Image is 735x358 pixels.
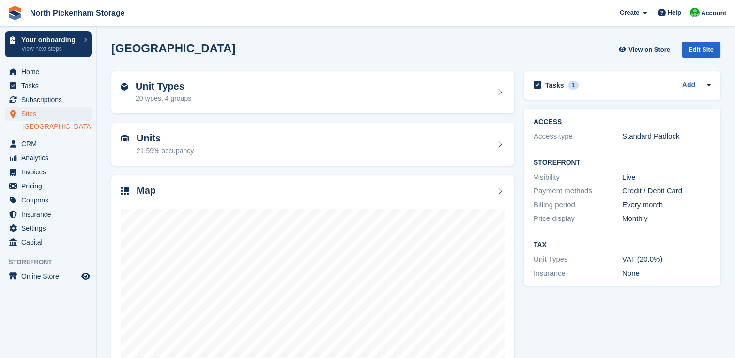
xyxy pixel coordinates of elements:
h2: ACCESS [534,118,711,126]
a: menu [5,165,92,179]
a: menu [5,137,92,151]
a: [GEOGRAPHIC_DATA] [22,122,92,131]
div: Standard Padlock [622,131,711,142]
a: menu [5,269,92,283]
div: Price display [534,213,622,224]
img: map-icn-33ee37083ee616e46c38cad1a60f524a97daa1e2b2c8c0bc3eb3415660979fc1.svg [121,187,129,195]
img: Chris Gulliver [690,8,700,17]
h2: Units [137,133,194,144]
span: Subscriptions [21,93,79,107]
a: menu [5,179,92,193]
h2: Storefront [534,159,711,167]
div: Access type [534,131,622,142]
a: menu [5,207,92,221]
span: View on Store [628,45,670,55]
p: View next steps [21,45,79,53]
span: Help [668,8,681,17]
a: View on Store [617,42,674,58]
a: Edit Site [682,42,720,62]
div: Edit Site [682,42,720,58]
span: Analytics [21,151,79,165]
img: stora-icon-8386f47178a22dfd0bd8f6a31ec36ba5ce8667c1dd55bd0f319d3a0aa187defe.svg [8,6,22,20]
span: Account [701,8,726,18]
div: Monthly [622,213,711,224]
div: Visibility [534,172,622,183]
a: Your onboarding View next steps [5,31,92,57]
div: Credit / Debit Card [622,186,711,197]
span: Create [620,8,639,17]
a: menu [5,79,92,93]
span: Capital [21,235,79,249]
div: Payment methods [534,186,622,197]
a: Preview store [80,270,92,282]
span: CRM [21,137,79,151]
span: Insurance [21,207,79,221]
a: menu [5,65,92,78]
div: Insurance [534,268,622,279]
div: 20 types, 4 groups [136,93,191,104]
span: Pricing [21,179,79,193]
span: Settings [21,221,79,235]
p: Your onboarding [21,36,79,43]
span: Online Store [21,269,79,283]
div: 1 [568,81,579,90]
h2: Tax [534,241,711,249]
img: unit-type-icn-2b2737a686de81e16bb02015468b77c625bbabd49415b5ef34ead5e3b44a266d.svg [121,83,128,91]
a: North Pickenham Storage [26,5,129,21]
div: Live [622,172,711,183]
div: 21.59% occupancy [137,146,194,156]
a: menu [5,221,92,235]
div: Unit Types [534,254,622,265]
div: VAT (20.0%) [622,254,711,265]
a: menu [5,235,92,249]
span: Tasks [21,79,79,93]
div: Billing period [534,200,622,211]
a: Units 21.59% occupancy [111,123,514,166]
h2: [GEOGRAPHIC_DATA] [111,42,235,55]
a: menu [5,193,92,207]
h2: Map [137,185,156,196]
h2: Unit Types [136,81,191,92]
img: unit-icn-7be61d7bf1b0ce9d3e12c5938cc71ed9869f7b940bace4675aadf7bd6d80202e.svg [121,135,129,141]
span: Sites [21,107,79,121]
a: Add [682,80,695,91]
span: Home [21,65,79,78]
h2: Tasks [545,81,564,90]
span: Storefront [9,257,96,267]
span: Coupons [21,193,79,207]
a: menu [5,151,92,165]
a: menu [5,107,92,121]
div: Every month [622,200,711,211]
a: menu [5,93,92,107]
div: None [622,268,711,279]
span: Invoices [21,165,79,179]
a: Unit Types 20 types, 4 groups [111,71,514,114]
